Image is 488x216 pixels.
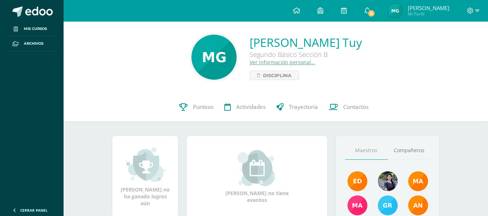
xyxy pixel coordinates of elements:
[250,35,362,50] a: [PERSON_NAME] Tuy
[323,93,374,122] a: Contactos
[24,26,47,32] span: Mis cursos
[271,93,323,122] a: Trayectoria
[191,35,237,80] img: 6fc51a2d260171b6744582953d2b680f.png
[236,103,265,111] span: Actividades
[408,195,428,215] img: a348d660b2b29c2c864a8732de45c20a.png
[345,141,388,160] a: Maestros
[367,9,375,17] span: 6
[388,141,430,160] a: Compañeros
[347,195,367,215] img: 7766054b1332a6085c7723d22614d631.png
[219,93,271,122] a: Actividades
[343,103,368,111] span: Contactos
[120,146,171,207] div: [PERSON_NAME] no ha ganado logros aún
[174,93,219,122] a: Punteos
[347,171,367,191] img: f40e456500941b1b33f0807dd74ea5cf.png
[221,150,293,203] div: [PERSON_NAME] no tiene eventos
[6,22,58,36] a: Mis cursos
[408,11,449,17] span: Mi Perfil
[126,146,165,182] img: achievement_small.png
[378,171,398,191] img: 9b17679b4520195df407efdfd7b84603.png
[289,103,318,111] span: Trayectoria
[250,50,362,59] div: Segundo Básico Sección B
[6,36,58,51] a: Archivos
[237,150,277,186] img: event_small.png
[193,103,213,111] span: Punteos
[250,71,299,80] a: Disciplina
[388,4,402,18] img: 0fe9e4ba0e2b0859ffbff4b6c52aee8b.png
[263,71,291,80] span: Disciplina
[250,59,315,66] a: Ver información personal...
[24,41,43,47] span: Archivos
[408,4,449,12] span: [PERSON_NAME]
[408,171,428,191] img: 560278503d4ca08c21e9c7cd40ba0529.png
[20,208,48,213] span: Cerrar panel
[378,195,398,215] img: b7ce7144501556953be3fc0a459761b8.png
